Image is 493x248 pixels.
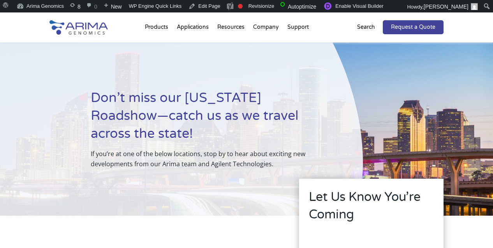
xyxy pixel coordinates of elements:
[309,188,434,229] h2: Let Us Know You’re Coming
[424,4,468,10] span: [PERSON_NAME]
[91,89,324,149] h1: Don’t miss our [US_STATE] Roadshow—catch us as we travel across the state!
[91,149,324,169] p: If you’re at one of the below locations, stop by to hear about exciting new developments from our...
[357,22,375,32] p: Search
[383,20,444,34] a: Request a Quote
[238,4,243,9] div: Focus keyphrase not set
[49,20,108,35] img: Arima-Genomics-logo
